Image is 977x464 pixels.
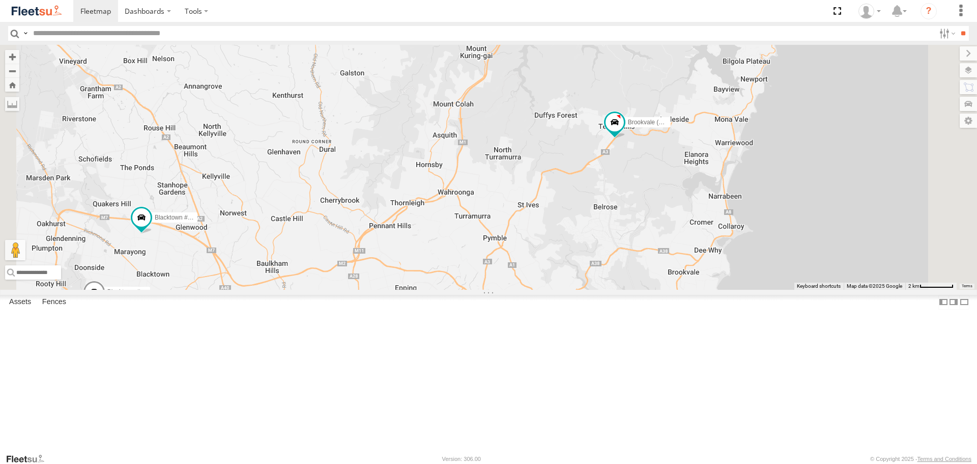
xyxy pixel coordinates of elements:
[5,97,19,111] label: Measure
[847,283,902,289] span: Map data ©2025 Google
[949,295,959,310] label: Dock Summary Table to the Right
[4,295,36,310] label: Assets
[935,26,957,41] label: Search Filter Options
[938,295,949,310] label: Dock Summary Table to the Left
[962,284,972,288] a: Terms (opens in new tab)
[628,119,727,126] span: Brookvale (T10 - [PERSON_NAME])
[905,283,957,290] button: Map scale: 2 km per 63 pixels
[107,288,216,295] span: Blacktown #2 (T05 - [PERSON_NAME])
[5,50,19,64] button: Zoom in
[5,64,19,78] button: Zoom out
[908,283,919,289] span: 2 km
[5,78,19,92] button: Zoom Home
[5,240,25,260] button: Drag Pegman onto the map to open Street View
[21,26,30,41] label: Search Query
[155,214,263,222] span: Blacktown #1 (T09 - [PERSON_NAME])
[442,456,481,462] div: Version: 306.00
[959,295,969,310] label: Hide Summary Table
[10,4,63,18] img: fleetsu-logo-horizontal.svg
[960,114,977,128] label: Map Settings
[855,4,884,19] div: Lachlan Holmes
[6,454,52,464] a: Visit our Website
[921,3,937,19] i: ?
[37,295,71,310] label: Fences
[870,456,971,462] div: © Copyright 2025 -
[797,283,841,290] button: Keyboard shortcuts
[917,456,971,462] a: Terms and Conditions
